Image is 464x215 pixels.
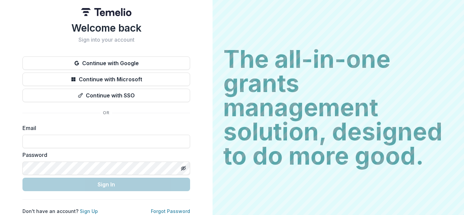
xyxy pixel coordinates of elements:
button: Sign In [22,178,190,191]
p: Don't have an account? [22,208,98,215]
h1: Welcome back [22,22,190,34]
button: Toggle password visibility [178,163,189,174]
h2: Sign into your account [22,37,190,43]
button: Continue with SSO [22,89,190,102]
a: Forgot Password [151,208,190,214]
img: Temelio [81,8,131,16]
button: Continue with Microsoft [22,73,190,86]
label: Email [22,124,186,132]
label: Password [22,151,186,159]
button: Continue with Google [22,56,190,70]
a: Sign Up [80,208,98,214]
